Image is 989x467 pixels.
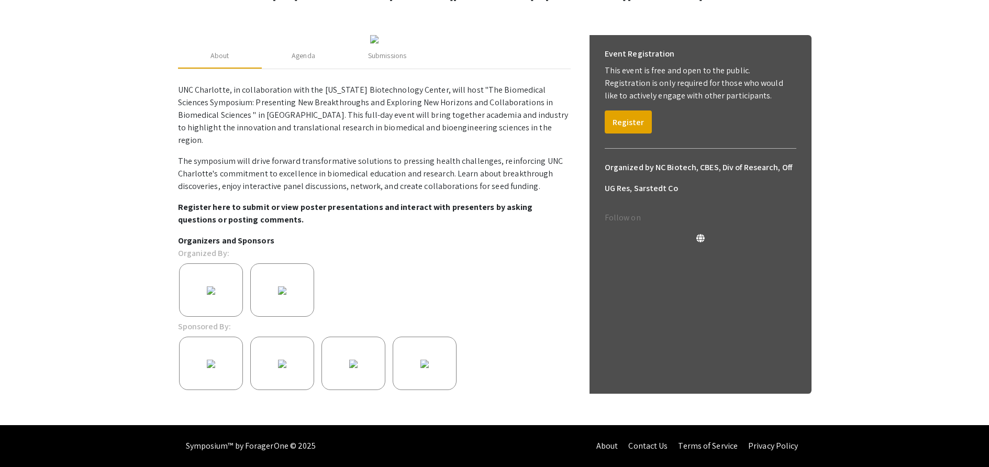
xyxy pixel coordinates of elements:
button: Register [605,110,652,134]
img: 99400116-6a94-431f-b487-d8e0c4888162.png [200,280,222,302]
div: Symposium™ by ForagerOne © 2025 [186,425,316,467]
a: Terms of Service [678,440,738,451]
a: Contact Us [628,440,668,451]
img: c1384964-d4cf-4e9d-8fb0-60982fefffba.jpg [370,35,379,43]
p: Follow on [605,212,796,224]
div: Submissions [368,50,406,61]
div: About [210,50,229,61]
iframe: Chat [8,420,45,459]
img: f59c74af-7554-481c-927e-f6e308d3c5c7.png [271,280,293,302]
img: ff6b5d6f-7c6c-465a-8f69-dc556cf32ab4.jpg [342,353,364,375]
p: Organized By: [178,247,229,260]
img: da5d31e0-8827-44e6-b7f3-f62a9021da42.png [200,353,222,375]
img: f5315b08-f0c9-4f05-8500-dc55d2649f1c.png [414,353,436,375]
h6: Event Registration [605,43,675,64]
strong: Register here to submit or view poster presentations and interact with presenters by asking quest... [178,202,533,225]
p: UNC Charlotte, in collaboration with the [US_STATE] Biotechnology Center, will host "The Biomedic... [178,84,571,147]
a: About [596,440,618,451]
img: 8aab3962-c806-44e5-ba27-3c897f6935c1.png [271,353,293,375]
p: Sponsored By: [178,320,231,333]
a: Privacy Policy [748,440,798,451]
div: Agenda [292,50,315,61]
h6: Organized by NC Biotech, CBES, Div of Research, Off UG Res, Sarstedt Co [605,157,796,199]
p: Organizers and Sponsors [178,235,571,247]
p: This event is free and open to the public. Registration is only required for those who would like... [605,64,796,102]
p: The symposium will drive forward transformative solutions to pressing health challenges, reinforc... [178,155,571,193]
